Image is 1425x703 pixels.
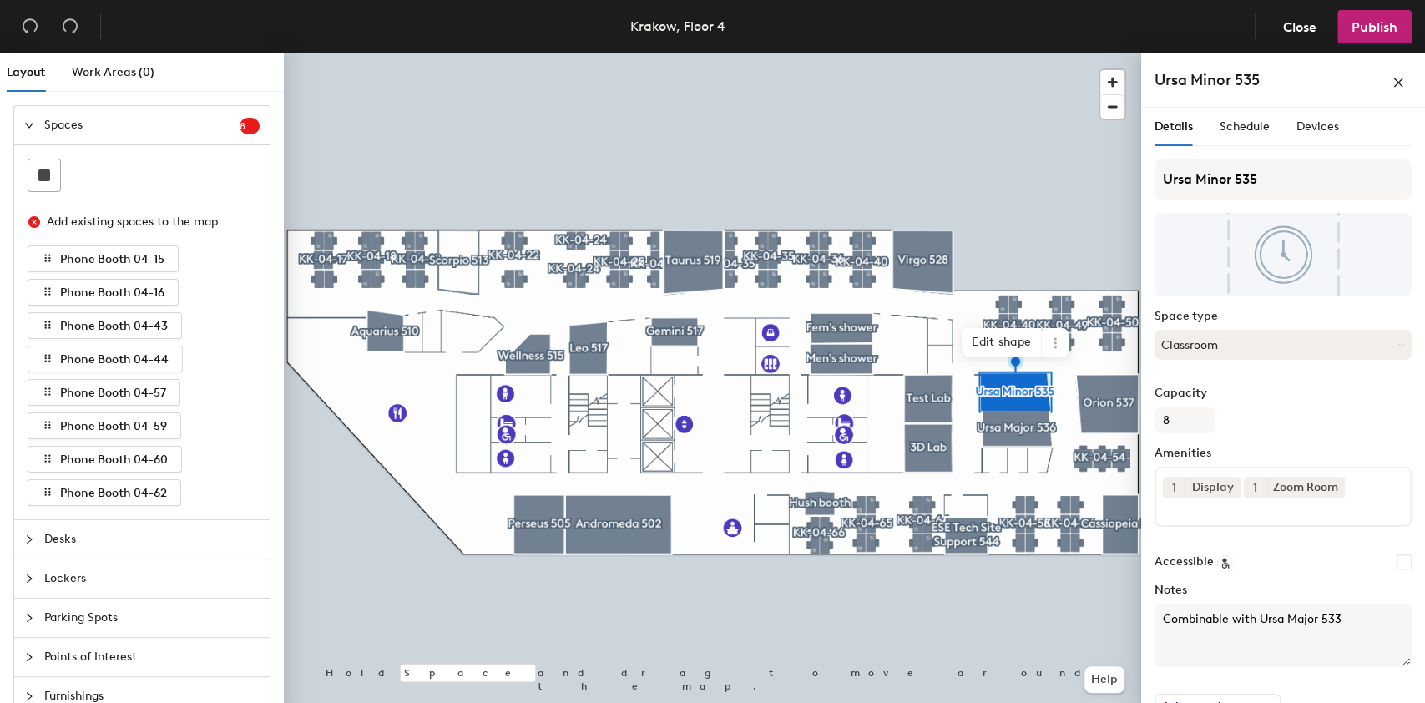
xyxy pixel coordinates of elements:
[28,479,181,506] button: Phone Booth 04-62
[60,319,168,333] span: Phone Booth 04-43
[44,599,260,637] span: Parking Spots
[1269,10,1331,43] button: Close
[1155,119,1193,134] span: Details
[24,613,34,623] span: collapsed
[53,10,87,43] button: Redo (⌘ + ⇧ + Z)
[1283,19,1316,35] span: Close
[1155,584,1412,597] label: Notes
[60,252,164,266] span: Phone Booth 04-15
[28,279,179,306] button: Phone Booth 04-16
[28,245,179,272] button: Phone Booth 04-15
[24,120,34,130] span: expanded
[24,574,34,584] span: collapsed
[1155,330,1412,360] button: Classroom
[44,638,260,676] span: Points of Interest
[72,65,154,79] span: Work Areas (0)
[1155,447,1412,460] label: Amenities
[60,486,167,500] span: Phone Booth 04-62
[1155,604,1412,667] textarea: Combinable with Ursa Major 533
[60,453,168,467] span: Phone Booth 04-60
[28,412,181,439] button: Phone Booth 04-59
[240,120,260,132] span: 8
[1296,119,1339,134] span: Devices
[44,520,260,559] span: Desks
[1155,213,1412,296] img: The space named Ursa Minor 535
[1155,555,1214,569] label: Accessible
[28,446,182,473] button: Phone Booth 04-60
[60,419,167,433] span: Phone Booth 04-59
[44,106,240,144] span: Spaces
[28,312,182,339] button: Phone Booth 04-43
[24,691,34,701] span: collapsed
[1155,387,1412,400] label: Capacity
[13,10,47,43] button: Undo (⌘ + Z)
[1337,10,1412,43] button: Publish
[60,352,169,367] span: Phone Booth 04-44
[1172,479,1176,497] span: 1
[44,559,260,598] span: Lockers
[1155,69,1260,91] h4: Ursa Minor 535
[1244,477,1266,498] button: 1
[1163,477,1185,498] button: 1
[7,65,45,79] span: Layout
[60,386,166,400] span: Phone Booth 04-57
[24,652,34,662] span: collapsed
[24,534,34,544] span: collapsed
[1352,19,1397,35] span: Publish
[1084,666,1124,693] button: Help
[962,328,1042,357] span: Edit shape
[1266,477,1345,498] div: Zoom Room
[1220,119,1270,134] span: Schedule
[1253,479,1257,497] span: 1
[1392,77,1404,89] span: close
[28,346,183,372] button: Phone Booth 04-44
[28,216,40,228] span: close-circle
[630,16,725,37] div: Krakow, Floor 4
[60,286,164,300] span: Phone Booth 04-16
[1155,310,1412,323] label: Space type
[28,379,180,406] button: Phone Booth 04-57
[240,118,260,134] sup: 8
[1185,477,1241,498] div: Display
[22,18,38,34] span: undo
[47,213,245,231] div: Add existing spaces to the map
